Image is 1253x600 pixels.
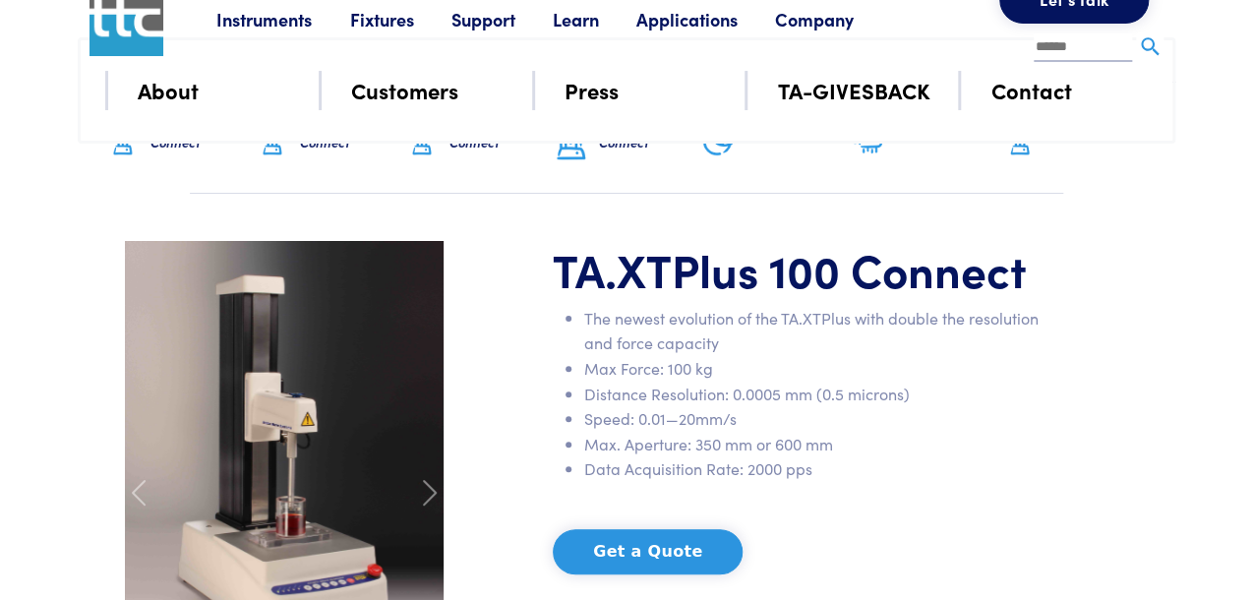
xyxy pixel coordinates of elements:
[672,237,1027,300] span: Plus 100 Connect
[635,7,774,31] a: Applications
[351,73,458,107] a: Customers
[450,7,552,31] a: Support
[216,7,349,31] a: Instruments
[584,382,1043,407] li: Distance Resolution: 0.0005 mm (0.5 microns)
[138,73,199,107] a: About
[584,306,1043,356] li: The newest evolution of the TA.XTPlus with double the resolution and force capacity
[584,456,1043,482] li: Data Acquisition Rate: 2000 pps
[990,73,1071,107] a: Contact
[774,7,890,31] a: Company
[349,7,450,31] a: Fixtures
[553,529,743,574] button: Get a Quote
[565,73,619,107] a: Press
[584,356,1043,382] li: Max Force: 100 kg
[584,406,1043,432] li: Speed: 0.01—20mm/s
[552,7,635,31] a: Learn
[584,432,1043,457] li: Max. Aperture: 350 mm or 600 mm
[777,73,929,107] a: TA-GIVESBACK
[553,241,1043,298] h1: TA.XT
